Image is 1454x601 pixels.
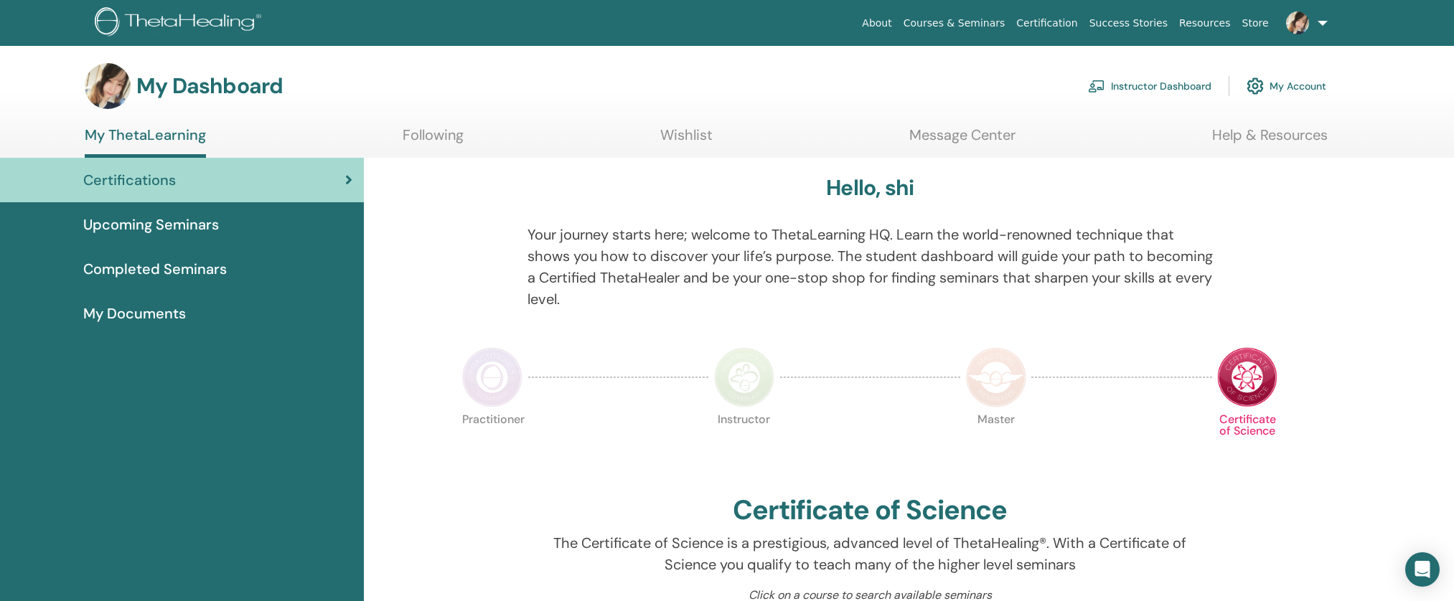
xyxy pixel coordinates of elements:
[714,414,774,474] p: Instructor
[1247,70,1326,102] a: My Account
[403,126,464,154] a: Following
[1088,70,1211,102] a: Instructor Dashboard
[898,10,1011,37] a: Courses & Seminars
[462,414,522,474] p: Practitioner
[527,532,1213,575] p: The Certificate of Science is a prestigious, advanced level of ThetaHealing®. With a Certificate ...
[856,10,897,37] a: About
[83,258,227,280] span: Completed Seminars
[85,63,131,109] img: default.jpg
[714,347,774,407] img: Instructor
[1173,10,1237,37] a: Resources
[966,347,1026,407] img: Master
[1084,10,1173,37] a: Success Stories
[1217,414,1277,474] p: Certificate of Science
[1217,347,1277,407] img: Certificate of Science
[1010,10,1083,37] a: Certification
[85,126,206,158] a: My ThetaLearning
[136,73,283,99] h3: My Dashboard
[733,494,1007,527] h2: Certificate of Science
[462,347,522,407] img: Practitioner
[966,414,1026,474] p: Master
[1237,10,1275,37] a: Store
[1212,126,1328,154] a: Help & Resources
[527,224,1213,310] p: Your journey starts here; welcome to ThetaLearning HQ. Learn the world-renowned technique that sh...
[1286,11,1309,34] img: default.jpg
[1247,74,1264,98] img: cog.svg
[83,303,186,324] span: My Documents
[826,175,914,201] h3: Hello, shi
[909,126,1016,154] a: Message Center
[1088,80,1105,93] img: chalkboard-teacher.svg
[660,126,713,154] a: Wishlist
[1405,552,1440,587] div: Open Intercom Messenger
[95,7,266,39] img: logo.png
[83,169,176,191] span: Certifications
[83,214,219,235] span: Upcoming Seminars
